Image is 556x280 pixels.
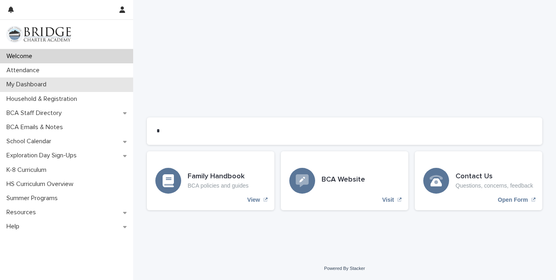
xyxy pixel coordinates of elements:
[456,182,533,189] p: Questions, concerns, feedback
[3,95,84,103] p: Household & Registration
[281,151,408,210] a: Visit
[3,223,26,230] p: Help
[3,52,39,60] p: Welcome
[147,151,274,210] a: View
[382,196,394,203] p: Visit
[322,176,365,184] h3: BCA Website
[3,152,83,159] p: Exploration Day Sign-Ups
[415,151,542,210] a: Open Form
[6,26,71,42] img: V1C1m3IdTEidaUdm9Hs0
[3,109,68,117] p: BCA Staff Directory
[247,196,260,203] p: View
[188,172,249,181] h3: Family Handbook
[498,196,528,203] p: Open Form
[3,123,69,131] p: BCA Emails & Notes
[3,67,46,74] p: Attendance
[3,209,42,216] p: Resources
[3,180,80,188] p: HS Curriculum Overview
[324,266,365,271] a: Powered By Stacker
[456,172,533,181] h3: Contact Us
[3,81,53,88] p: My Dashboard
[3,138,58,145] p: School Calendar
[3,166,53,174] p: K-8 Curriculum
[3,194,64,202] p: Summer Programs
[188,182,249,189] p: BCA policies and guides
